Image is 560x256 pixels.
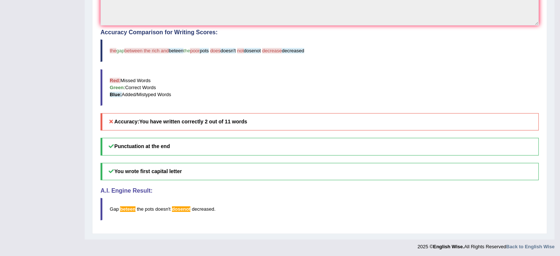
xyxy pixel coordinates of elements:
span: Gap [110,206,119,212]
span: the [183,48,190,53]
span: pots [145,206,154,212]
span: the [137,206,144,212]
span: beteen [169,48,183,53]
div: 2025 © All Rights Reserved [418,239,554,250]
span: dosenot [244,48,261,53]
b: Blue: [110,92,122,97]
span: decreased [192,206,214,212]
b: You have written correctly 2 out of 11 words [139,119,247,125]
span: does [210,48,221,53]
strong: English Wise. [433,244,464,249]
span: decrease [262,48,282,53]
h5: Accuracy: [101,113,539,130]
span: doesn [155,206,168,212]
blockquote: ' . [101,198,539,220]
span: pots [200,48,209,53]
h4: Accuracy Comparison for Writing Scores: [101,29,539,36]
span: Possible spelling mistake found. (did you mean: dose not) [172,206,191,212]
span: gap [116,48,124,53]
h5: Punctuation at the end [101,138,539,155]
span: doesn't [221,48,236,53]
blockquote: Missed Words Correct Words Added/Mistyped Words [101,69,539,106]
span: not [237,48,244,53]
span: poor [190,48,200,53]
a: Back to English Wise [506,244,554,249]
b: Red: [110,78,120,83]
span: decreased [282,48,304,53]
span: the [110,48,116,53]
h4: A.I. Engine Result: [101,187,539,194]
h5: You wrote first capital letter [101,163,539,180]
span: between the rich and [124,48,169,53]
b: Green: [110,85,125,90]
span: t [169,206,171,212]
span: Possible spelling mistake found. (did you mean: between) [120,206,135,212]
